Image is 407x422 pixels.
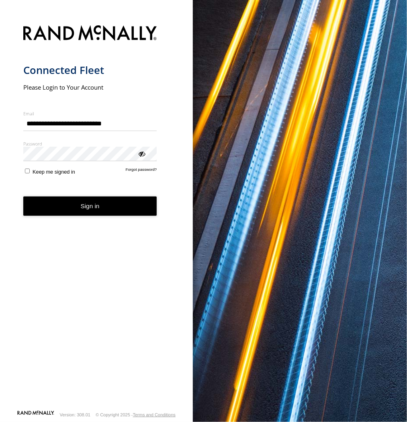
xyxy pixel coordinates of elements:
[126,167,157,175] a: Forgot password?
[96,412,176,417] div: © Copyright 2025 -
[33,169,75,175] span: Keep me signed in
[23,20,170,410] form: main
[25,168,30,174] input: Keep me signed in
[23,197,157,216] button: Sign in
[23,24,157,44] img: Rand McNally
[137,150,145,158] div: ViewPassword
[60,412,90,417] div: Version: 308.01
[23,141,157,147] label: Password
[23,111,157,117] label: Email
[23,83,157,91] h2: Please Login to Your Account
[133,412,176,417] a: Terms and Conditions
[23,64,157,77] h1: Connected Fleet
[17,411,54,419] a: Visit our Website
